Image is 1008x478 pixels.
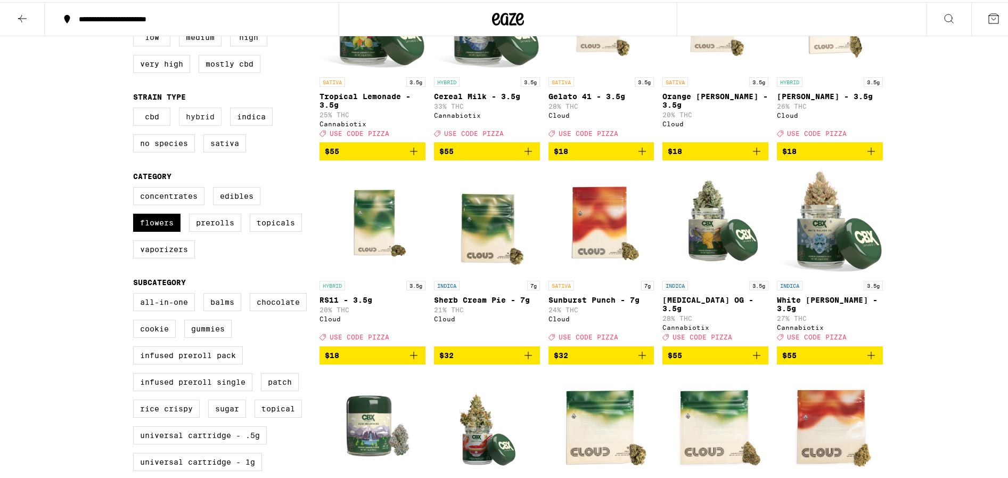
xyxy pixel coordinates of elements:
[434,304,540,311] p: 21% THC
[559,332,618,339] span: USE CODE PIZZA
[662,167,768,273] img: Cannabiotix - Jet Lag OG - 3.5g
[548,75,574,85] p: SATIVA
[319,371,425,477] img: Cannabiotix - Kush Mountains - 3.5g
[777,110,883,117] div: Cloud
[548,294,654,302] p: Sunburst Punch - 7g
[133,106,170,124] label: CBD
[184,318,232,336] label: Gummies
[662,140,768,158] button: Add to bag
[133,318,176,336] label: Cookie
[434,279,460,288] p: INDICA
[559,128,618,135] span: USE CODE PIZZA
[439,349,454,358] span: $32
[319,75,345,85] p: SATIVA
[133,291,195,309] label: All-In-One
[777,75,802,85] p: HYBRID
[434,167,540,273] img: Cloud - Sherb Cream Pie - 7g
[133,371,252,389] label: Infused Preroll Single
[319,109,425,116] p: 25% THC
[777,344,883,362] button: Add to bag
[439,145,454,153] span: $55
[662,90,768,107] p: Orange [PERSON_NAME] - 3.5g
[782,145,797,153] span: $18
[179,26,222,44] label: Medium
[319,140,425,158] button: Add to bag
[641,279,654,288] p: 7g
[777,313,883,320] p: 27% THC
[434,101,540,108] p: 33% THC
[203,291,241,309] label: Balms
[662,371,768,477] img: Cloud - Wedding Cake - 14g
[635,75,654,85] p: 3.5g
[133,238,195,256] label: Vaporizers
[261,371,299,389] label: Patch
[319,90,425,107] p: Tropical Lemonade - 3.5g
[782,349,797,358] span: $55
[662,109,768,116] p: 20% THC
[133,212,181,230] label: Flowers
[777,322,883,329] div: Cannabiotix
[548,313,654,320] div: Cloud
[325,145,339,153] span: $55
[777,167,883,344] a: Open page for White Walker OG - 3.5g from Cannabiotix
[330,128,389,135] span: USE CODE PIZZA
[527,279,540,288] p: 7g
[199,53,260,71] label: Mostly CBD
[673,332,732,339] span: USE CODE PIZZA
[434,75,460,85] p: HYBRID
[521,75,540,85] p: 3.5g
[133,53,190,71] label: Very High
[434,140,540,158] button: Add to bag
[250,212,302,230] label: Topicals
[777,167,883,273] img: Cannabiotix - White Walker OG - 3.5g
[668,349,682,358] span: $55
[434,110,540,117] div: Cannabiotix
[319,279,345,288] p: HYBRID
[203,132,246,150] label: Sativa
[319,313,425,320] div: Cloud
[133,276,186,285] legend: Subcategory
[548,279,574,288] p: SATIVA
[319,167,425,344] a: Open page for RS11 - 3.5g from Cloud
[787,332,847,339] span: USE CODE PIZZA
[662,118,768,125] div: Cloud
[444,128,504,135] span: USE CODE PIZZA
[548,90,654,99] p: Gelato 41 - 3.5g
[319,304,425,311] p: 20% THC
[777,371,883,477] img: Cloud - Amnesia Lemon - 14g
[777,101,883,108] p: 26% THC
[777,279,802,288] p: INDICA
[406,279,425,288] p: 3.5g
[133,170,171,179] legend: Category
[434,90,540,99] p: Cereal Milk - 3.5g
[133,91,186,99] legend: Strain Type
[230,26,267,44] label: High
[749,75,768,85] p: 3.5g
[319,294,425,302] p: RS11 - 3.5g
[434,313,540,320] div: Cloud
[749,279,768,288] p: 3.5g
[554,145,568,153] span: $18
[548,167,654,273] img: Cloud - Sunburst Punch - 7g
[668,145,682,153] span: $18
[434,167,540,344] a: Open page for Sherb Cream Pie - 7g from Cloud
[864,279,883,288] p: 3.5g
[133,424,267,442] label: Universal Cartridge - .5g
[255,398,302,416] label: Topical
[548,371,654,477] img: Cloud - Sherb Cream Pie - 14g
[434,294,540,302] p: Sherb Cream Pie - 7g
[548,167,654,344] a: Open page for Sunburst Punch - 7g from Cloud
[777,140,883,158] button: Add to bag
[319,344,425,362] button: Add to bag
[230,106,273,124] label: Indica
[133,344,243,362] label: Infused Preroll Pack
[662,322,768,329] div: Cannabiotix
[554,349,568,358] span: $32
[325,349,339,358] span: $18
[662,279,688,288] p: INDICA
[406,75,425,85] p: 3.5g
[133,185,204,203] label: Concentrates
[777,294,883,311] p: White [PERSON_NAME] - 3.5g
[189,212,241,230] label: Prerolls
[133,398,200,416] label: Rice Crispy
